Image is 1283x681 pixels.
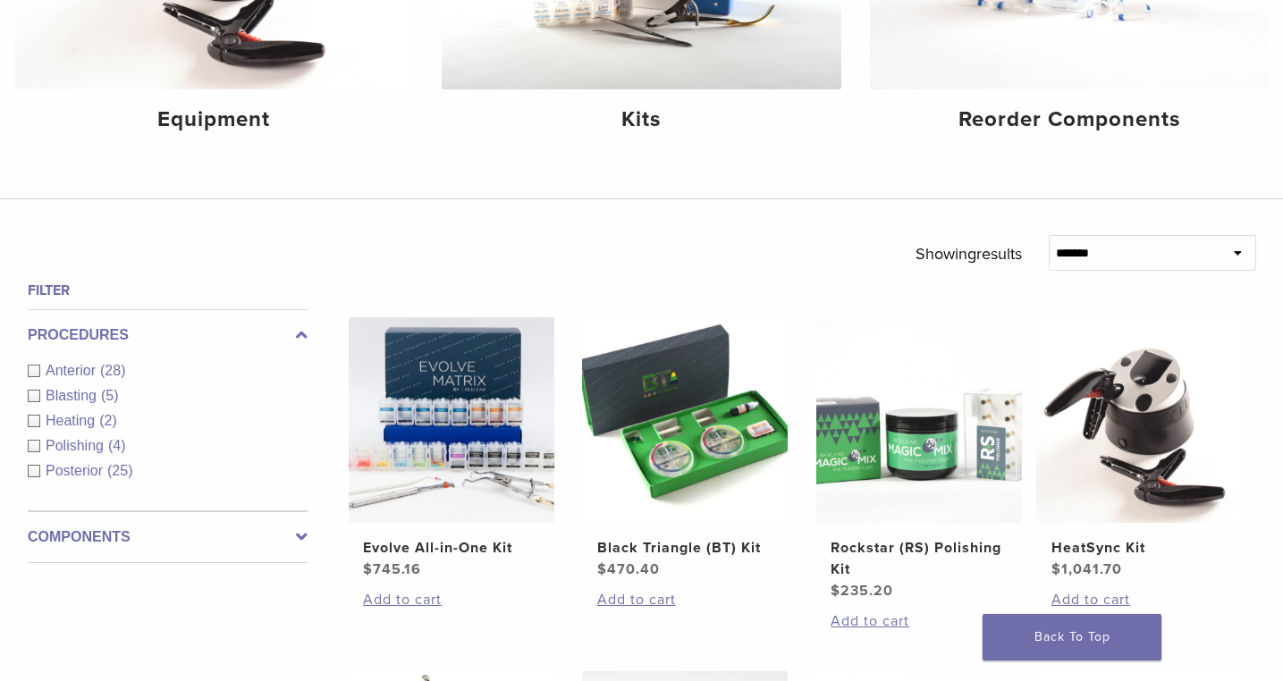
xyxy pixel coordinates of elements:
span: (2) [99,413,117,428]
img: Black Triangle (BT) Kit [582,317,788,523]
bdi: 745.16 [363,560,421,578]
bdi: 1,041.70 [1051,560,1122,578]
h2: Evolve All-in-One Kit [363,537,539,559]
span: $ [831,582,840,600]
a: Back To Top [983,614,1161,660]
img: Rockstar (RS) Polishing Kit [816,317,1022,523]
span: (5) [101,388,119,403]
h4: Equipment [29,104,399,136]
a: Add to cart: “Evolve All-in-One Kit” [363,589,539,610]
img: Evolve All-in-One Kit [349,317,554,523]
img: HeatSync Kit [1036,317,1242,523]
h2: HeatSync Kit [1051,537,1228,559]
bdi: 235.20 [831,582,893,600]
a: HeatSync KitHeatSync Kit $1,041.70 [1035,317,1243,580]
a: Add to cart: “Black Triangle (BT) Kit” [597,589,773,610]
a: Rockstar (RS) Polishing KitRockstar (RS) Polishing Kit $235.20 [815,317,1023,601]
span: Heating [46,413,99,428]
a: Evolve All-in-One KitEvolve All-in-One Kit $745.16 [348,317,555,580]
span: (28) [100,363,125,378]
h2: Black Triangle (BT) Kit [597,537,773,559]
h4: Kits [456,104,826,136]
span: Blasting [46,388,101,403]
span: $ [1051,560,1061,578]
a: Add to cart: “HeatSync Kit” [1051,589,1228,610]
span: Anterior [46,363,100,378]
a: Black Triangle (BT) KitBlack Triangle (BT) Kit $470.40 [581,317,789,580]
span: $ [597,560,607,578]
bdi: 470.40 [597,560,660,578]
h4: Filter [28,280,308,301]
a: Add to cart: “Rockstar (RS) Polishing Kit” [831,610,1007,632]
span: $ [363,560,373,578]
span: Posterior [46,463,107,478]
span: Polishing [46,438,108,453]
label: Components [28,526,308,548]
h4: Reorder Components [884,104,1254,136]
span: (4) [108,438,126,453]
h2: Rockstar (RS) Polishing Kit [831,537,1007,580]
p: Showing results [916,235,1022,273]
span: (25) [107,463,132,478]
label: Procedures [28,324,308,346]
